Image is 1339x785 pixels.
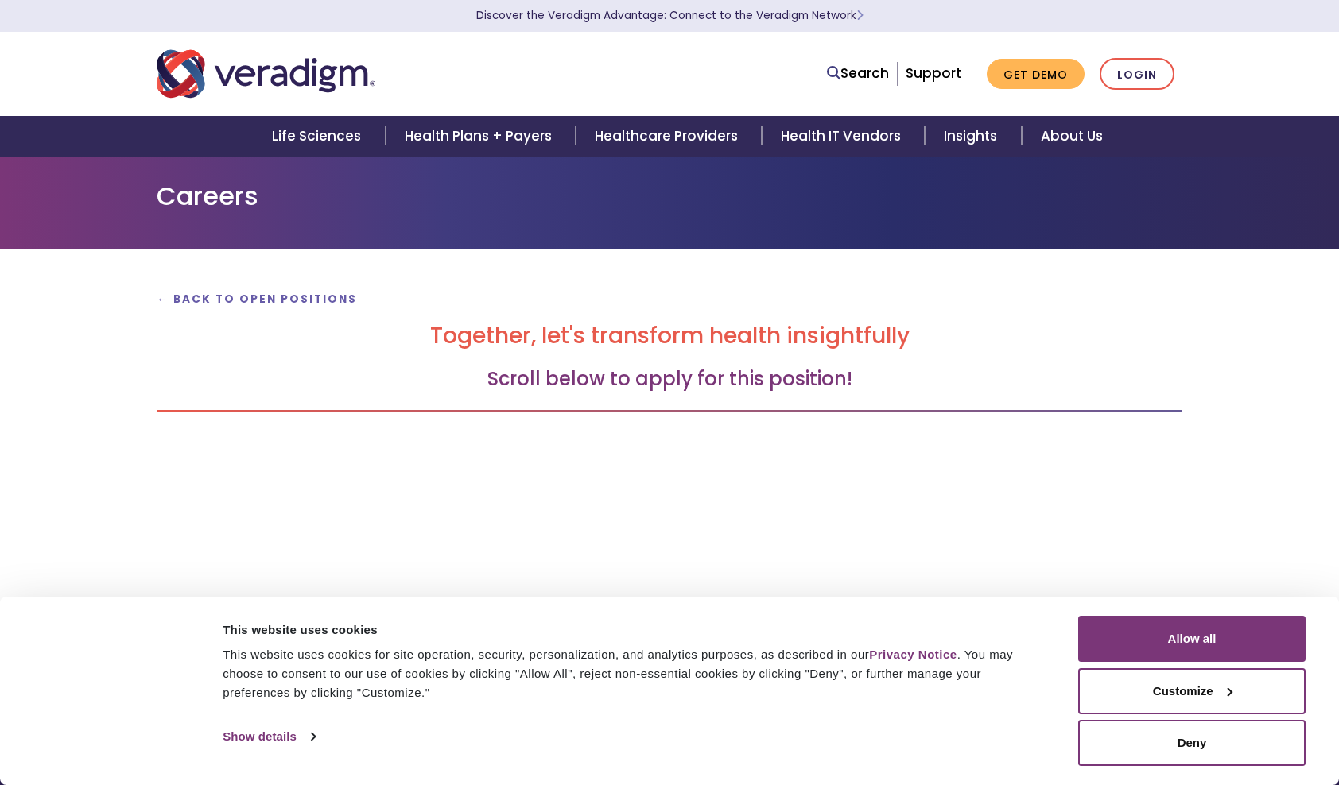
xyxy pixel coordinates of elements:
a: Support [906,64,961,83]
a: Show details [223,725,315,748]
a: Discover the Veradigm Advantage: Connect to the Veradigm NetworkLearn More [476,8,864,23]
button: Deny [1078,720,1306,766]
a: Health Plans + Payers [386,116,576,157]
a: Insights [925,116,1021,157]
a: Login [1100,58,1174,91]
h3: Scroll below to apply for this position! [157,368,1182,391]
span: Learn More [856,8,864,23]
a: Life Sciences [253,116,385,157]
img: Veradigm logo [157,48,375,100]
a: About Us [1022,116,1122,157]
button: Customize [1078,668,1306,714]
a: Search [827,63,889,84]
a: Get Demo [987,59,1085,90]
a: Healthcare Providers [576,116,762,157]
h1: Careers [157,181,1182,211]
a: Health IT Vendors [762,116,925,157]
button: Allow all [1078,616,1306,662]
div: This website uses cookies for site operation, security, personalization, and analytics purposes, ... [223,645,1042,702]
a: Privacy Notice [869,648,957,661]
a: ← Back to Open Positions [157,292,357,307]
h2: Together, let's transform health insightfully [157,323,1182,350]
div: This website uses cookies [223,621,1042,640]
